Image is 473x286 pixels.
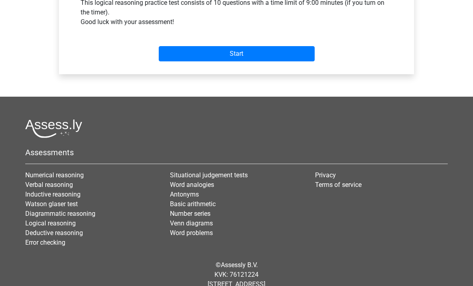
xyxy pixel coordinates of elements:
[170,171,248,179] a: Situational judgement tests
[25,181,73,189] a: Verbal reasoning
[315,171,336,179] a: Privacy
[170,191,199,198] a: Antonyms
[25,210,95,217] a: Diagrammatic reasoning
[170,219,213,227] a: Venn diagrams
[25,148,448,157] h5: Assessments
[25,229,83,237] a: Deductive reasoning
[170,200,216,208] a: Basic arithmetic
[25,219,76,227] a: Logical reasoning
[25,239,65,246] a: Error checking
[25,191,81,198] a: Inductive reasoning
[25,171,84,179] a: Numerical reasoning
[159,46,315,61] input: Start
[170,181,214,189] a: Word analogies
[170,229,213,237] a: Word problems
[170,210,210,217] a: Number series
[221,261,258,269] a: Assessly B.V.
[25,200,78,208] a: Watson glaser test
[25,119,82,138] img: Assessly logo
[315,181,362,189] a: Terms of service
